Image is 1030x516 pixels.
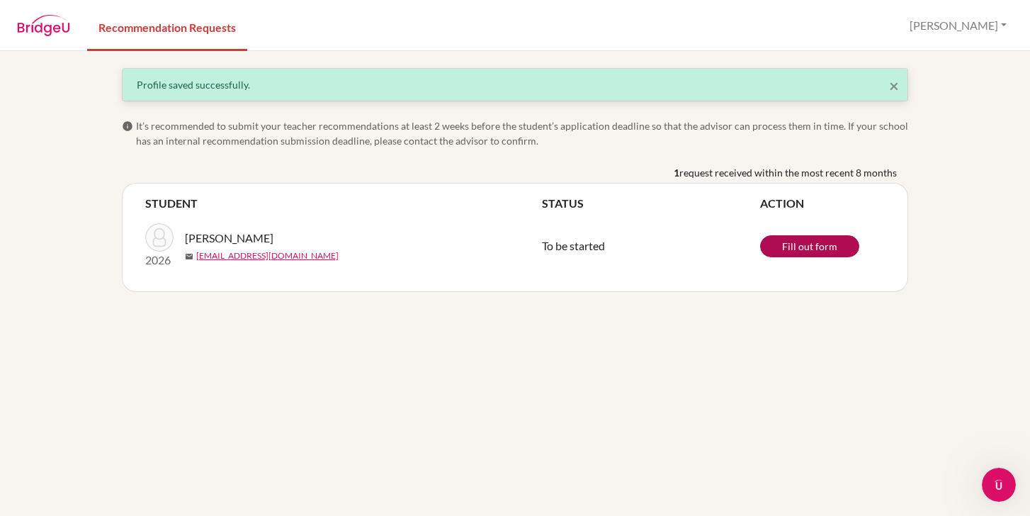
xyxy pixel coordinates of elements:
[760,235,859,257] a: Fill out form
[679,165,897,180] span: request received within the most recent 8 months
[122,120,133,132] span: info
[889,77,899,94] button: Close
[903,12,1013,39] button: [PERSON_NAME]
[196,249,339,262] a: [EMAIL_ADDRESS][DOMAIN_NAME]
[137,77,893,92] div: Profile saved successfully.
[145,223,174,252] img: Adovelande, Rayna
[185,252,193,261] span: mail
[674,165,679,180] b: 1
[17,15,70,36] img: BridgeU logo
[760,195,885,212] th: ACTION
[889,75,899,96] span: ×
[982,468,1016,502] iframe: Intercom live chat
[145,195,542,212] th: STUDENT
[145,252,174,269] p: 2026
[542,195,760,212] th: STATUS
[185,230,273,247] span: [PERSON_NAME]
[542,239,605,252] span: To be started
[136,118,908,148] span: It’s recommended to submit your teacher recommendations at least 2 weeks before the student’s app...
[87,2,247,51] a: Recommendation Requests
